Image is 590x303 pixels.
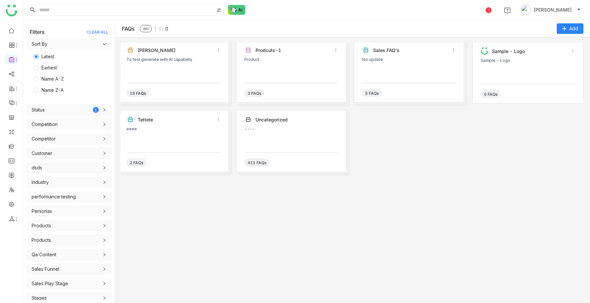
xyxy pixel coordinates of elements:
[534,6,572,13] span: [PERSON_NAME]
[26,104,112,115] div: Status1
[557,23,583,34] button: Add
[26,38,112,50] div: Sort By
[373,47,448,53] div: Sales FAQ's
[504,7,511,14] img: help.svg
[26,278,112,289] div: Sales Play Stage
[30,29,45,35] div: Filters
[126,127,221,131] div: eeee
[39,87,66,94] span: Name Z-A
[126,89,149,97] div: 18 FAQs
[26,220,112,231] div: Products
[32,280,68,287] div: Sales Play Stage
[32,237,51,244] div: Products
[159,26,164,31] img: favourite.svg
[122,25,135,32] div: FAQs
[32,135,56,142] div: Competitor
[32,150,52,157] div: Customer
[244,159,270,166] div: 411 FAQs
[6,5,17,16] img: logo
[32,106,45,114] div: Status
[39,75,67,83] span: Name A-Z
[165,26,168,32] span: 0
[481,90,501,98] div: 0 FAQs
[255,47,331,53] div: Prodcuts-1
[138,47,213,53] div: [PERSON_NAME]
[255,117,335,122] div: Uncategorized
[521,5,531,15] img: avatar
[26,191,112,202] div: performance testing
[26,249,112,260] div: Qa Content
[26,206,112,217] div: Personas
[26,133,112,144] div: Competitor
[244,57,338,62] div: Product
[32,222,51,229] div: Products
[244,89,264,97] div: 3 FAQs
[216,8,222,13] img: search-type.svg
[32,251,56,258] div: Qa Content
[126,57,221,62] div: To test generate with AI capability
[26,264,112,275] div: Sales Funnel
[138,117,213,122] div: tettete
[362,57,456,62] div: tes update
[140,25,152,32] span: 441
[32,40,106,48] span: Sort By
[32,121,58,128] div: Competition
[93,107,99,113] div: 1
[32,179,49,186] div: Industry
[244,127,338,131] div: ----
[492,48,568,54] div: Sample - Logo
[569,25,578,32] span: Add
[228,5,246,15] img: ask-buddy-normal.svg
[481,47,489,55] img: Document
[126,159,147,166] div: 2 FAQs
[32,208,52,215] div: Personas
[32,193,76,200] div: performance testing
[486,7,492,13] div: 1
[32,164,42,171] div: dsds
[481,58,576,63] div: Sample - Logo
[39,64,60,71] span: Earliest
[26,162,112,173] div: dsds
[519,5,582,15] button: [PERSON_NAME]
[32,294,47,302] div: Stages
[87,30,108,35] div: CLEAR ALL
[26,177,112,188] div: Industry
[26,235,112,246] div: Products
[26,148,112,159] div: Customer
[362,89,382,97] div: 5 FAQs
[39,53,57,60] span: Latest
[32,265,59,273] div: Sales Funnel
[26,119,112,130] div: Competition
